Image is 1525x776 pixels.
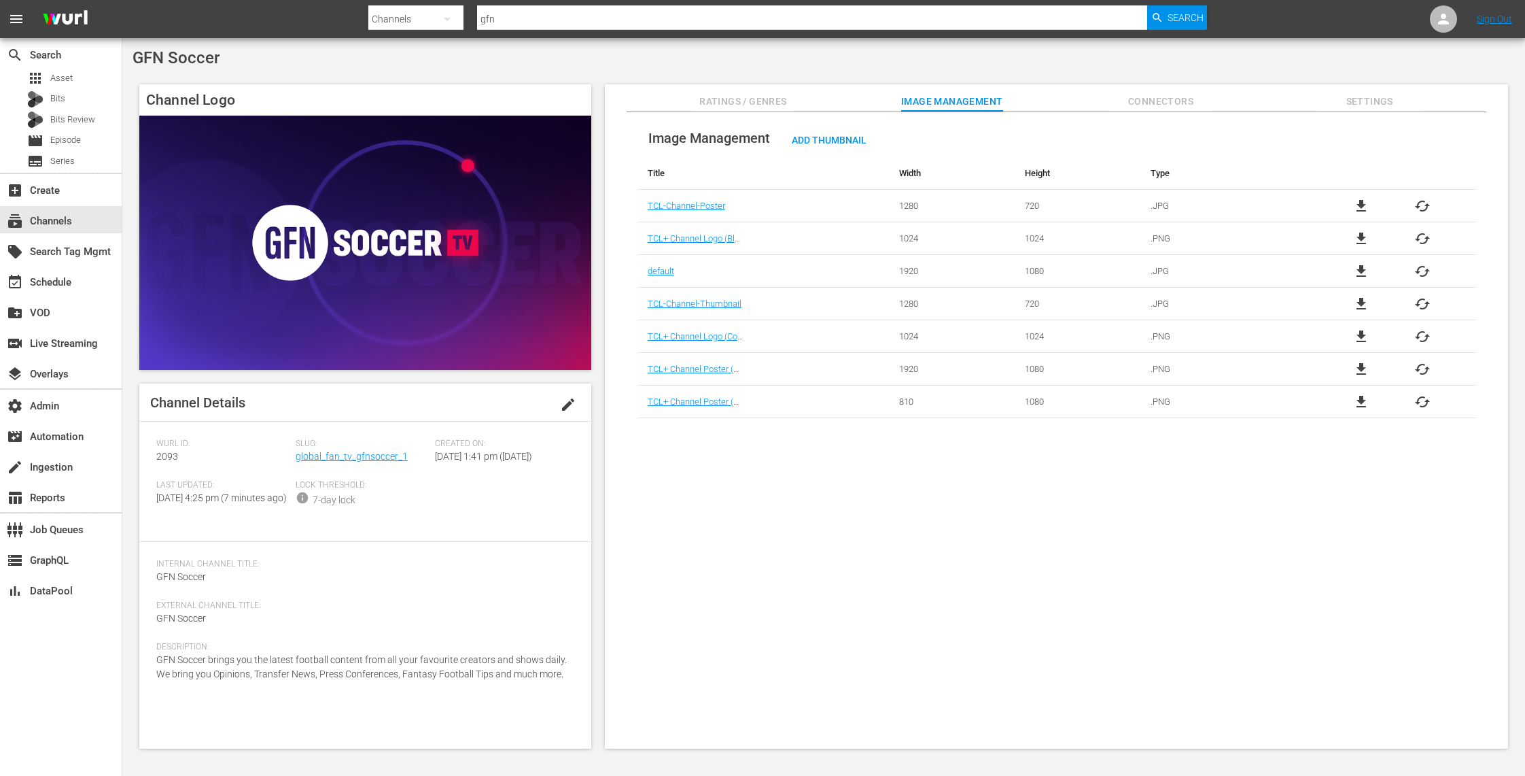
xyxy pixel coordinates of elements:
[139,84,591,116] h4: Channel Logo
[1015,288,1140,320] td: 720
[560,397,576,413] span: edit
[296,491,309,505] span: info
[1477,14,1512,24] a: Sign Out
[1140,320,1308,353] td: .PNG
[1140,255,1308,288] td: .JPG
[50,154,75,168] span: Series
[296,480,428,491] span: Lock Threshold:
[1353,361,1369,377] a: file_download
[156,601,567,611] span: External Channel Title:
[7,552,23,569] span: GraphQL
[7,490,23,506] span: Reports
[313,493,355,507] div: 7-day lock
[692,93,794,110] span: Ratings / Genres
[648,299,741,309] a: TCL-Channel-Thumbnail
[133,48,220,67] span: GFN Soccer
[1168,5,1204,30] span: Search
[27,91,43,107] div: Bits
[296,451,408,462] a: global_fan_tv_gfnsoccer_1
[1414,328,1431,345] button: cached
[889,386,1015,418] td: 810
[1353,394,1369,410] a: file_download
[889,288,1015,320] td: 1280
[1015,386,1140,418] td: 1080
[7,305,23,321] span: VOD
[1414,263,1431,280] button: cached
[7,182,23,199] span: Create
[1414,198,1431,214] span: cached
[7,366,23,382] span: Overlays
[889,320,1015,353] td: 1024
[889,255,1015,288] td: 1920
[889,157,1015,190] th: Width
[50,133,81,147] span: Episode
[1015,222,1140,255] td: 1024
[637,157,889,190] th: Title
[1140,386,1308,418] td: .PNG
[27,112,43,128] div: Bits Review
[50,113,95,126] span: Bits Review
[1414,394,1431,410] button: cached
[1140,288,1308,320] td: .JPG
[1353,296,1369,312] span: file_download
[150,394,245,411] span: Channel Details
[27,153,43,169] span: Series
[1353,328,1369,345] span: file_download
[27,133,43,149] span: Episode
[7,335,23,352] span: Live Streaming
[27,70,43,86] span: Asset
[7,47,23,63] span: Search
[552,388,584,421] button: edit
[8,11,24,27] span: menu
[156,642,567,653] span: Description:
[7,243,23,260] span: Search Tag Mgmt
[156,613,206,624] span: GFN Soccer
[1140,353,1308,386] td: .PNG
[156,492,287,503] span: [DATE] 4:25 pm (7 minutes ago)
[156,480,289,491] span: Last Updated:
[889,222,1015,255] td: 1024
[1140,190,1308,222] td: .JPG
[889,190,1015,222] td: 1280
[7,459,23,475] span: Ingestion
[156,439,289,450] span: Wurl ID:
[435,451,532,462] span: [DATE] 1:41 pm ([DATE])
[1318,93,1420,110] span: Settings
[648,331,750,341] a: TCL+ Channel Logo (Color)
[50,92,65,105] span: Bits
[1015,255,1140,288] td: 1080
[1414,296,1431,312] button: cached
[1015,320,1140,353] td: 1024
[648,364,775,374] a: TCL+ Channel Poster (Horizontal)
[7,428,23,445] span: Automation
[648,130,770,146] span: Image Management
[435,439,567,450] span: Created On:
[1353,198,1369,214] a: file_download
[1147,5,1207,30] button: Search
[296,439,428,450] span: Slug:
[648,201,725,211] a: TCL-Channel-Poster
[1110,93,1212,110] span: Connectors
[648,397,765,407] a: TCL+ Channel Poster (Vertical)
[1140,222,1308,255] td: .PNG
[1414,361,1431,377] button: cached
[50,71,73,85] span: Asset
[1353,263,1369,280] a: file_download
[7,213,23,229] span: Channels
[7,274,23,290] span: Schedule
[156,451,178,462] span: 2093
[1015,353,1140,386] td: 1080
[156,571,206,582] span: GFN Soccer
[1414,231,1431,247] button: cached
[156,559,567,570] span: Internal Channel Title:
[1353,231,1369,247] span: file_download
